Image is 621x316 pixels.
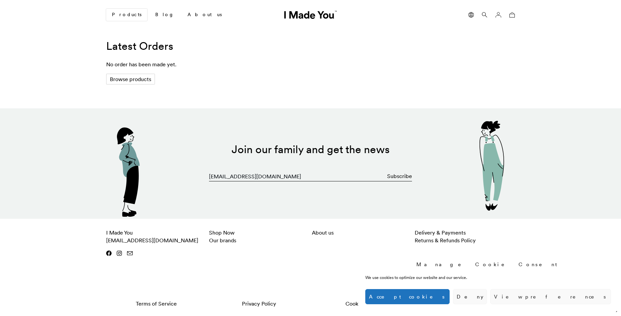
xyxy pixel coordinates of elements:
[312,296,412,311] a: Cookie Policy
[106,74,155,84] a: Browse products
[416,261,560,268] div: Manage Cookie Consent
[106,40,515,52] h2: Latest Orders
[209,237,236,244] a: Our brands
[150,9,179,21] a: Blog
[209,296,309,311] a: Privacy Policy
[106,229,206,244] p: I Made You
[415,237,476,244] a: Returns & Refunds Policy
[312,229,334,236] a: About us
[126,143,495,156] h2: Join our family and get the news
[209,229,235,236] a: Shop Now
[106,61,515,68] p: No order has been made yet.
[106,296,206,311] a: Terms of Service
[387,170,412,183] button: Subscribe
[365,289,450,304] button: Accept cookies
[415,229,466,236] a: Delivery & Payments
[106,9,147,21] a: Products
[453,289,487,304] button: Deny
[182,9,227,21] a: About us
[365,275,511,281] div: We use cookies to optimize our website and our service.
[106,237,198,244] a: [EMAIL_ADDRESS][DOMAIN_NAME]
[490,289,611,304] button: View preferences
